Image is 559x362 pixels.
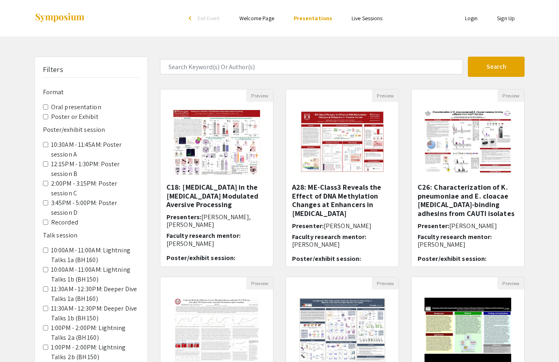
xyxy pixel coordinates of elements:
[166,254,235,262] span: Poster/exhibit session:
[51,179,139,198] label: 2:00PM - 3:15PM: Poster session C
[292,241,393,248] p: [PERSON_NAME]
[43,65,63,74] h5: Filters
[165,102,268,183] img: <p>C18: Enkephalin in the Dorsal Raphe Nucleus Modulated Aversive Processing</p>
[418,183,518,218] h5: C26: Characterization of K. pneumoniae and E. cloacae [MEDICAL_DATA]-binding adhesins from CAUTI ...
[449,222,497,230] span: [PERSON_NAME]
[411,89,525,267] div: Open Presentation <p>C26: Characterization of K. pneumoniae and E. cloacae mannose-binding adhesi...
[51,112,98,122] label: Poster or Exhibit
[166,231,241,240] span: Faculty research mentor:
[166,213,267,229] h6: Presenters:
[468,57,525,77] button: Search
[246,277,273,290] button: Preview
[372,89,399,102] button: Preview
[189,16,194,21] div: arrow_back_ios
[497,277,524,290] button: Preview
[416,102,519,183] img: <p>C26: Characterization of K. pneumoniae and E. cloacae mannose-binding adhesins from CAUTI isol...
[246,89,273,102] button: Preview
[51,140,139,159] label: 10:30AM - 11:45AM: Poster session A
[465,15,478,22] a: Login
[418,233,492,241] span: Faculty research mentor:
[418,254,486,263] span: Poster/exhibit session:
[352,15,382,22] a: Live Sessions
[198,15,220,22] span: Exit Event
[292,183,393,218] h5: A28: ME-Class3 Reveals the Effect of DNA Methylation Changes at Enhancers in [MEDICAL_DATA]
[51,343,139,362] label: 1:00PM - 2:00PM: Lightning Talks 2b (BH 150)
[294,15,332,22] a: Presentations
[51,198,139,218] label: 3:45PM - 5:00PM: Poster session D
[51,102,101,112] label: Oral presentation
[372,277,399,290] button: Preview
[292,233,366,241] span: Faculty research mentor:
[166,240,267,248] p: [PERSON_NAME]
[43,231,139,239] h6: Talk session
[497,89,524,102] button: Preview
[166,183,267,209] h5: C18: [MEDICAL_DATA] in the [MEDICAL_DATA] Modulated Aversive Processing
[51,304,139,323] label: 11:30AM - 12:30PM: Deeper Dive Talks 1b (BH 150)
[51,246,139,265] label: 10:00AM - 11:00AM: Lightning Talks 1a (BH 160)
[51,323,139,343] label: 1:00PM - 2:00PM: Lightning Talks 2a (BH 160)
[160,89,273,267] div: Open Presentation <p>C18: Enkephalin in the Dorsal Raphe Nucleus Modulated Aversive Processing</p>
[291,102,393,183] img: <p>A28: ME-Class3 Reveals the Effect of DNA Methylation Changes at Enhancers in Prostate Cancer</p>
[324,222,371,230] span: [PERSON_NAME]
[418,241,518,248] p: [PERSON_NAME]
[51,265,139,284] label: 10:00AM - 11:00AM: Lightning Talks 1b (BH 150)
[292,222,393,230] h6: Presenter:
[166,213,251,229] span: [PERSON_NAME], [PERSON_NAME]
[286,89,399,267] div: Open Presentation <p>A28: ME-Class3 Reveals the Effect of DNA Methylation Changes at Enhancers in...
[239,15,274,22] a: Welcome Page
[51,218,78,227] label: Recorded
[51,159,139,179] label: 12:15PM - 1:30PM: Poster session B
[34,13,85,23] img: Symposium by ForagerOne
[497,15,515,22] a: Sign Up
[160,59,463,74] input: Search Keyword(s) Or Author(s)
[292,254,361,263] span: Poster/exhibit session:
[43,88,139,96] h6: Format
[43,126,139,133] h6: Poster/exhibit session
[51,284,139,304] label: 11:30AM - 12:30PM: Deeper Dive Talks 1a (BH 160)
[418,222,518,230] h6: Presenter:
